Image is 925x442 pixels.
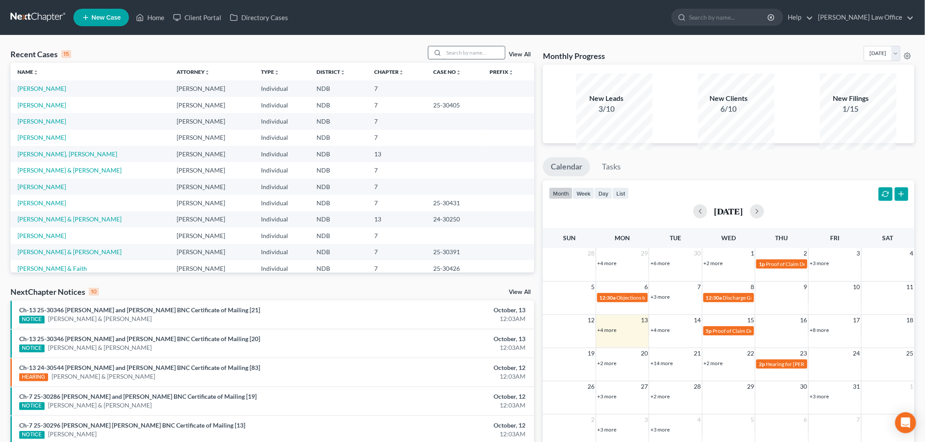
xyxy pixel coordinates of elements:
[814,10,914,25] a: [PERSON_NAME] Law Office
[721,234,736,242] span: Wed
[426,97,483,113] td: 25-30405
[714,207,743,216] h2: [DATE]
[254,80,309,97] td: Individual
[598,260,617,266] a: +4 more
[362,314,525,323] div: 12:03AM
[362,306,525,314] div: October, 13
[170,195,254,211] td: [PERSON_NAME]
[89,288,99,296] div: 10
[254,113,309,129] td: Individual
[803,282,808,292] span: 9
[713,328,850,334] span: Proof of Claim Deadline - Government for [PERSON_NAME]
[309,195,367,211] td: NDB
[10,287,99,297] div: NextChapter Notices
[587,248,596,259] span: 28
[698,104,759,114] div: 6/10
[367,244,426,260] td: 7
[746,348,755,359] span: 22
[426,260,483,276] td: 25-30426
[399,70,404,75] i: unfold_more
[367,80,426,97] td: 7
[426,244,483,260] td: 25-30391
[309,244,367,260] td: NDB
[803,414,808,425] span: 6
[852,282,861,292] span: 10
[640,315,649,325] span: 13
[810,260,829,266] a: +3 more
[810,393,829,400] a: +3 more
[367,146,426,162] td: 13
[170,179,254,195] td: [PERSON_NAME]
[132,10,169,25] a: Home
[543,157,590,176] a: Calendar
[852,381,861,392] span: 31
[367,228,426,244] td: 7
[750,248,755,259] span: 1
[17,199,66,207] a: [PERSON_NAME]
[170,260,254,276] td: [PERSON_NAME]
[576,104,637,114] div: 3/10
[19,345,45,352] div: NOTICE
[698,93,759,104] div: New Clients
[670,234,682,242] span: Tue
[19,421,245,429] a: Ch-7 25-30296 [PERSON_NAME] [PERSON_NAME] BNC Certificate of Mailing [13]
[693,248,702,259] span: 30
[19,316,45,324] div: NOTICE
[17,215,122,223] a: [PERSON_NAME] & [PERSON_NAME]
[693,381,702,392] span: 28
[895,412,916,433] div: Open Intercom Messenger
[650,360,673,366] a: +14 more
[444,46,505,59] input: Search by name...
[19,373,48,381] div: HEARING
[820,104,881,114] div: 1/15
[254,260,309,276] td: Individual
[170,146,254,162] td: [PERSON_NAME]
[367,113,426,129] td: 7
[254,244,309,260] td: Individual
[169,10,226,25] a: Client Portal
[254,146,309,162] td: Individual
[852,348,861,359] span: 24
[650,426,670,433] a: +3 more
[362,363,525,372] div: October, 12
[906,348,915,359] span: 25
[723,294,816,301] span: Discharge Granted for [PERSON_NAME]
[587,381,596,392] span: 26
[48,430,97,439] a: [PERSON_NAME]
[563,234,576,242] span: Sun
[643,282,649,292] span: 6
[587,348,596,359] span: 19
[615,234,630,242] span: Mon
[17,117,66,125] a: [PERSON_NAME]
[509,52,531,58] a: View All
[643,414,649,425] span: 3
[309,97,367,113] td: NDB
[852,315,861,325] span: 17
[170,80,254,97] td: [PERSON_NAME]
[750,414,755,425] span: 5
[598,327,617,333] a: +4 more
[549,187,573,199] button: month
[784,10,813,25] a: Help
[689,9,769,25] input: Search by name...
[800,348,808,359] span: 23
[509,70,514,75] i: unfold_more
[61,50,71,58] div: 15
[254,162,309,178] td: Individual
[640,381,649,392] span: 27
[17,150,117,158] a: [PERSON_NAME], [PERSON_NAME]
[309,179,367,195] td: NDB
[433,69,461,75] a: Case Nounfold_more
[598,426,617,433] a: +3 more
[170,244,254,260] td: [PERSON_NAME]
[17,69,38,75] a: Nameunfold_more
[362,392,525,401] div: October, 12
[340,70,345,75] i: unfold_more
[697,414,702,425] span: 4
[362,430,525,439] div: 12:03AM
[759,361,765,367] span: 2p
[309,130,367,146] td: NDB
[19,306,260,314] a: Ch-13 25-30346 [PERSON_NAME] and [PERSON_NAME] BNC Certificate of Mailing [21]
[909,248,915,259] span: 4
[367,195,426,211] td: 7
